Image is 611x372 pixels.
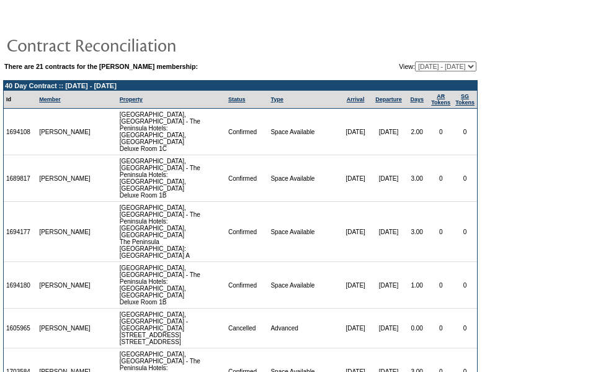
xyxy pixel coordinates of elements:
td: [DATE] [339,155,372,202]
td: 1694177 [4,202,37,262]
td: 1689817 [4,155,37,202]
td: Id [4,91,37,109]
td: 1605965 [4,309,37,348]
a: SGTokens [455,93,475,106]
td: 40 Day Contract :: [DATE] - [DATE] [4,81,477,91]
td: [GEOGRAPHIC_DATA], [GEOGRAPHIC_DATA] - The Peninsula Hotels: [GEOGRAPHIC_DATA], [GEOGRAPHIC_DATA]... [117,155,226,202]
td: Confirmed [226,109,269,155]
td: [DATE] [339,109,372,155]
td: Space Available [268,155,339,202]
td: [PERSON_NAME] [37,155,94,202]
td: [PERSON_NAME] [37,262,94,309]
td: 3.00 [405,202,429,262]
td: [DATE] [372,262,405,309]
td: [DATE] [372,155,405,202]
td: [DATE] [372,109,405,155]
td: 0 [429,109,453,155]
td: 0.00 [405,309,429,348]
td: [GEOGRAPHIC_DATA], [GEOGRAPHIC_DATA] - The Peninsula Hotels: [GEOGRAPHIC_DATA], [GEOGRAPHIC_DATA]... [117,262,226,309]
td: Space Available [268,202,339,262]
a: Arrival [347,96,365,102]
td: 1694108 [4,109,37,155]
td: [DATE] [372,309,405,348]
td: 0 [453,262,477,309]
td: 2.00 [405,109,429,155]
b: There are 21 contracts for the [PERSON_NAME] membership: [4,63,198,70]
td: [DATE] [339,202,372,262]
td: [PERSON_NAME] [37,202,94,262]
td: 0 [453,109,477,155]
td: Space Available [268,109,339,155]
td: Confirmed [226,202,269,262]
td: View: [342,61,476,71]
td: 0 [429,309,453,348]
a: Type [270,96,283,102]
td: [GEOGRAPHIC_DATA], [GEOGRAPHIC_DATA] - The Peninsula Hotels: [GEOGRAPHIC_DATA], [GEOGRAPHIC_DATA]... [117,109,226,155]
a: Days [410,96,424,102]
td: 0 [453,202,477,262]
td: [DATE] [339,309,372,348]
td: Cancelled [226,309,269,348]
td: 0 [453,155,477,202]
img: pgTtlContractReconciliation.gif [6,32,254,57]
a: ARTokens [431,93,450,106]
td: [DATE] [372,202,405,262]
td: 0 [429,202,453,262]
td: Confirmed [226,155,269,202]
td: 0 [429,262,453,309]
td: [PERSON_NAME] [37,309,94,348]
td: Space Available [268,262,339,309]
td: [GEOGRAPHIC_DATA], [GEOGRAPHIC_DATA] - The Peninsula Hotels: [GEOGRAPHIC_DATA], [GEOGRAPHIC_DATA]... [117,202,226,262]
a: Status [228,96,246,102]
td: 3.00 [405,155,429,202]
a: Departure [375,96,402,102]
a: Property [120,96,143,102]
td: Advanced [268,309,339,348]
a: Member [39,96,61,102]
td: 1.00 [405,262,429,309]
td: [PERSON_NAME] [37,109,94,155]
td: [GEOGRAPHIC_DATA], [GEOGRAPHIC_DATA] - [GEOGRAPHIC_DATA][STREET_ADDRESS] [STREET_ADDRESS] [117,309,226,348]
td: [DATE] [339,262,372,309]
td: Confirmed [226,262,269,309]
td: 0 [453,309,477,348]
td: 1694180 [4,262,37,309]
td: 0 [429,155,453,202]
